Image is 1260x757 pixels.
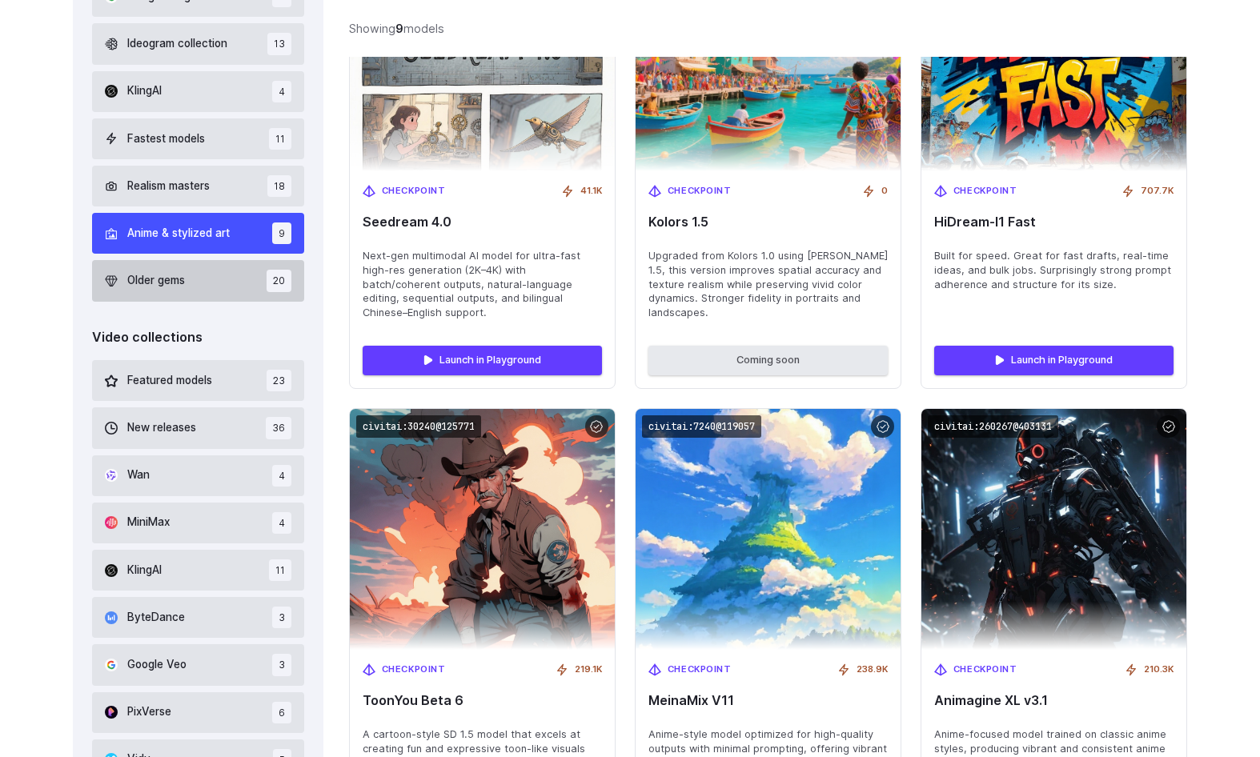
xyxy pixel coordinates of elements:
button: Fastest models 11 [92,118,304,159]
span: 11 [269,559,291,581]
span: 11 [269,128,291,150]
span: 219.1K [575,663,602,677]
button: KlingAI 4 [92,71,304,112]
span: 4 [272,512,291,534]
button: New releases 36 [92,407,304,448]
span: Checkpoint [668,184,732,198]
span: ToonYou Beta 6 [363,693,602,708]
span: Seedream 4.0 [363,214,602,230]
span: New releases [127,419,196,437]
span: 238.9K [857,663,888,677]
img: Animagine XL [921,409,1186,650]
button: KlingAI 11 [92,550,304,591]
button: MiniMax 4 [92,503,304,543]
span: KlingAI [127,562,162,579]
button: PixVerse 6 [92,692,304,733]
span: Next-gen multimodal AI model for ultra-fast high-res generation (2K–4K) with batch/coherent outpu... [363,249,602,321]
span: Checkpoint [953,663,1017,677]
span: Fastest models [127,130,205,148]
code: civitai:7240@119057 [642,415,761,439]
span: 707.7K [1141,184,1174,198]
button: Coming soon [648,346,888,374]
div: Video collections [92,327,304,348]
span: Featured models [127,372,212,390]
span: Realism masters [127,178,210,195]
code: civitai:260267@403131 [928,415,1058,439]
span: 210.3K [1144,663,1174,677]
span: 4 [272,465,291,487]
span: 36 [266,417,291,439]
code: civitai:30240@125771 [356,415,481,439]
img: MeinaMix [636,409,901,650]
button: Wan 4 [92,455,304,496]
span: Animagine XL v3.1 [934,693,1174,708]
span: KlingAI [127,82,162,100]
span: Checkpoint [382,184,446,198]
span: Kolors 1.5 [648,214,888,230]
span: 3 [272,607,291,628]
span: Checkpoint [668,663,732,677]
span: MiniMax [127,514,170,531]
span: Checkpoint [953,184,1017,198]
span: ByteDance [127,609,185,627]
strong: 9 [395,22,403,35]
a: Launch in Playground [934,346,1174,374]
span: Ideogram collection [127,35,227,53]
span: Anime & stylized art [127,225,230,242]
span: 9 [272,222,291,244]
span: Built for speed. Great for fast drafts, real-time ideas, and bulk jobs. Surprisingly strong promp... [934,249,1174,292]
span: HiDream-I1 Fast [934,214,1174,230]
span: Google Veo [127,656,187,674]
span: 20 [267,270,291,291]
a: Launch in Playground [363,346,602,374]
button: Ideogram collection 13 [92,23,304,64]
span: 18 [267,175,291,197]
span: Wan [127,467,150,484]
span: 23 [267,370,291,391]
button: Anime & stylized art 9 [92,213,304,254]
span: Upgraded from Kolors 1.0 using [PERSON_NAME] 1.5, this version improves spatial accuracy and text... [648,249,888,321]
button: Featured models 23 [92,360,304,401]
span: 0 [881,184,888,198]
img: ToonYou [350,409,615,650]
span: 13 [267,33,291,54]
button: ByteDance 3 [92,597,304,638]
button: Google Veo 3 [92,644,304,685]
span: MeinaMix V11 [648,693,888,708]
button: Older gems 20 [92,260,304,301]
button: Realism masters 18 [92,166,304,206]
div: Showing models [349,19,444,38]
span: Older gems [127,272,185,290]
span: 41.1K [580,184,602,198]
span: 6 [272,702,291,723]
span: 3 [272,654,291,675]
span: 4 [272,81,291,102]
span: PixVerse [127,703,171,721]
span: Checkpoint [382,663,446,677]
